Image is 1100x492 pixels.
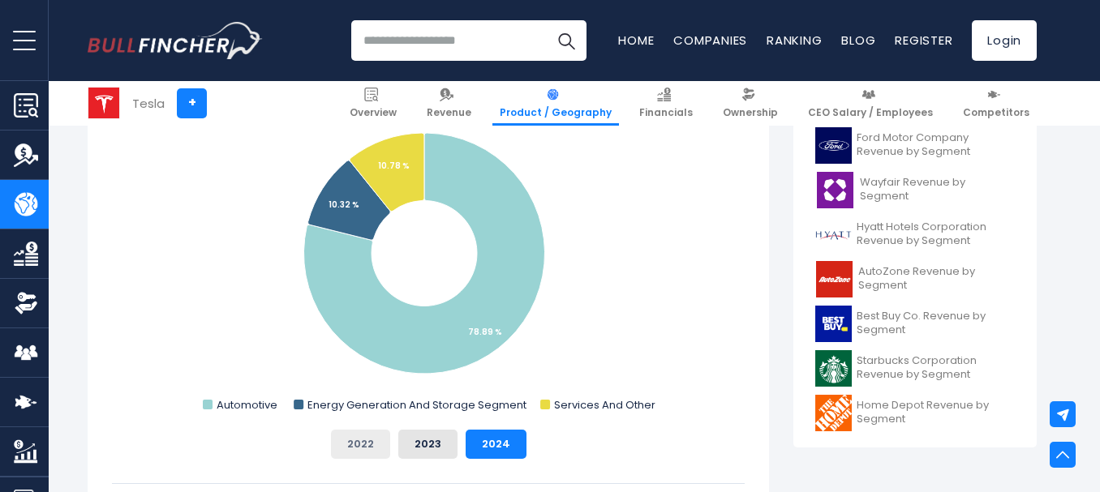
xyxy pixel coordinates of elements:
tspan: 10.32 % [329,199,359,211]
a: Wayfair Revenue by Segment [806,168,1025,212]
button: Search [546,20,587,61]
span: CEO Salary / Employees [808,106,933,119]
span: Ford Motor Company Revenue by Segment [857,131,1015,159]
span: AutoZone Revenue by Segment [858,265,1015,293]
span: Ownership [723,106,778,119]
img: AZO logo [815,261,853,297]
text: Services And Other [554,397,655,413]
text: Automotive [217,397,277,413]
img: W logo [815,172,855,208]
a: CEO Salary / Employees [801,81,940,126]
img: H logo [815,216,852,253]
a: Companies [673,32,747,49]
img: HD logo [815,395,852,431]
a: Blog [841,32,875,49]
text: Energy Generation And Storage Segment [307,397,526,413]
a: Product / Geography [492,81,619,126]
a: Best Buy Co. Revenue by Segment [806,302,1025,346]
span: Starbucks Corporation Revenue by Segment [857,354,1015,382]
div: Tesla [132,94,165,113]
img: BBY logo [815,306,852,342]
a: Ownership [715,81,785,126]
button: 2024 [466,430,526,459]
a: AutoZone Revenue by Segment [806,257,1025,302]
a: Financials [632,81,700,126]
span: Best Buy Co. Revenue by Segment [857,310,1015,337]
a: Home [618,32,654,49]
a: Login [972,20,1037,61]
span: Financials [639,106,693,119]
button: 2022 [331,430,390,459]
span: Home Depot Revenue by Segment [857,399,1015,426]
span: Product / Geography [500,106,612,119]
span: Hyatt Hotels Corporation Revenue by Segment [857,220,1015,248]
span: Wayfair Revenue by Segment [860,176,1015,203]
a: Hyatt Hotels Corporation Revenue by Segment [806,212,1025,257]
tspan: 10.78 % [378,160,410,172]
img: Bullfincher logo [88,22,263,59]
a: Ranking [767,32,822,49]
a: + [177,88,207,118]
span: Overview [350,106,397,119]
a: Go to homepage [88,22,262,59]
button: 2023 [398,430,458,459]
img: Ownership [14,291,38,315]
a: Ford Motor Company Revenue by Segment [806,123,1025,168]
a: Revenue [419,81,479,126]
tspan: 78.89 % [468,326,502,338]
span: Revenue [427,106,471,119]
a: Competitors [956,81,1037,126]
a: Register [895,32,952,49]
img: F logo [815,127,852,164]
a: Home Depot Revenue by Segment [806,391,1025,435]
svg: Tesla's Revenue Share by Segment [112,92,745,417]
a: Overview [342,81,404,126]
img: SBUX logo [815,350,852,387]
img: TSLA logo [88,88,119,118]
a: Starbucks Corporation Revenue by Segment [806,346,1025,391]
span: Competitors [963,106,1029,119]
